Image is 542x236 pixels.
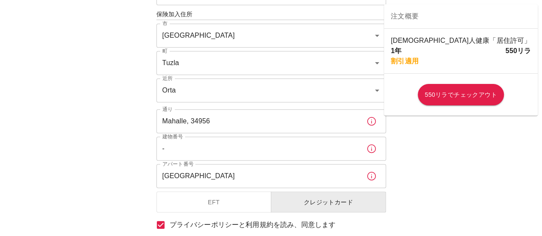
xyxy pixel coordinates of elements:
button: 開ける [371,57,383,69]
button: 550リラでチェックアウト [418,84,504,105]
font: アパート番号 [162,161,194,167]
font: プライバシーポリシーと利用規約を読み、同意します [170,221,336,228]
font: 1年 [391,47,401,54]
button: EFT [156,191,272,213]
font: 割引適用 [391,57,419,65]
font: 保険加入住所 [156,11,193,18]
font: 注文概要 [391,12,419,20]
font: EFT [208,199,220,206]
font: 550リラ [506,47,531,54]
font: 近所 [162,75,173,81]
font: 通り [162,106,173,112]
font: クレジットカード [304,199,353,206]
font: 建物番号 [162,134,183,139]
font: 市 [162,21,168,26]
button: 開ける [371,84,383,96]
font: 町 [162,48,168,54]
font: [DEMOGRAPHIC_DATA]人健康「居住許可」 [391,37,531,44]
button: クレジットカード [271,191,386,213]
font: 550リラでチェックアウト [425,91,497,98]
button: 開ける [371,30,383,42]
